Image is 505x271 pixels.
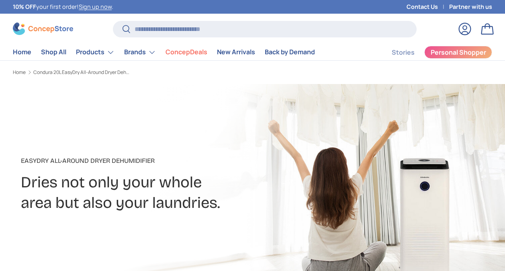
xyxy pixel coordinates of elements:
a: Shop All [41,44,66,60]
img: ConcepStore [13,23,73,35]
nav: Primary [13,44,315,60]
summary: Products [71,44,119,60]
a: Home [13,44,31,60]
nav: Breadcrumbs [13,69,267,76]
a: Brands [124,44,156,60]
a: Stories [392,45,415,60]
a: Partner with us [449,2,492,11]
h2: Dries not only your whole area but also your laundries. [21,172,329,213]
a: Back by Demand [265,44,315,60]
a: Condura 20L EasyDry All-Around Dryer Dehumidifier [33,70,130,75]
a: Products [76,44,114,60]
p: your first order! . [13,2,113,11]
nav: Secondary [372,44,492,60]
span: Personal Shopper [431,49,486,55]
strong: 10% OFF [13,3,36,10]
a: Contact Us [407,2,449,11]
summary: Brands [119,44,161,60]
a: Home [13,70,26,75]
a: ConcepDeals [166,44,207,60]
a: Sign up now [79,3,112,10]
p: EasyDry All-Around Dryer Dehumidifier [21,156,329,166]
a: Personal Shopper [424,46,492,59]
a: New Arrivals [217,44,255,60]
